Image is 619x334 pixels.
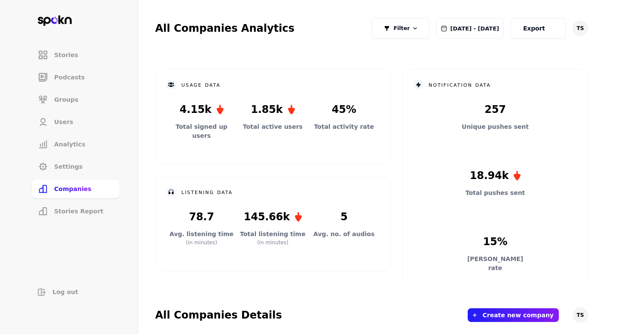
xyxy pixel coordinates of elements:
p: 5 [340,209,347,225]
p: 257 [484,102,506,117]
span: Groups [54,95,78,104]
a: Groups [31,89,120,110]
p: 15% [483,234,508,249]
span: TS [577,25,584,32]
p: [PERSON_NAME] rate [461,255,530,273]
span: TS [577,312,584,319]
p: Total signed up users [167,122,236,140]
a: Users [31,112,120,132]
span: Filter [393,24,410,33]
button: Log out [31,284,120,300]
button: Export [511,18,566,39]
p: Total active users [239,122,307,131]
span: Companies [54,185,92,193]
p: Total pushes sent [461,188,530,197]
p: 1.85k [251,102,295,117]
p: 4.15k [180,102,224,117]
h2: listening data [181,188,233,196]
span: Podcasts [54,73,85,82]
button: Create new company [482,312,554,319]
p: Total listening time [239,230,307,239]
p: 145.66k [244,209,302,225]
p: 78.7 [189,209,214,225]
a: Analytics [31,134,120,155]
h2: usage data [181,81,221,88]
a: Stories [31,45,120,65]
span: [DATE] - [DATE] [450,24,499,33]
span: Stories Report [54,207,103,216]
a: Companies [31,179,120,199]
a: Stories Report [31,201,120,222]
h2: All Companies Details [155,308,282,322]
span: Stories [54,51,78,59]
span: Analytics [54,140,85,149]
p: 45% [332,102,356,117]
span: Log out [52,288,78,296]
p: Total activity rate [309,122,378,131]
h2: notification data [429,81,491,88]
button: TS [573,307,588,323]
p: Unique pushes sent [461,122,530,131]
button: Filter [371,18,429,39]
h2: All Companies Analytics [155,21,294,35]
span: Users [54,118,73,126]
a: Podcasts [31,67,120,88]
p: (in minutes) [257,239,288,246]
p: (in minutes) [186,239,217,246]
span: Settings [54,162,83,171]
a: Settings [31,156,120,177]
p: Avg. listening time [167,230,236,239]
p: 18.94k [470,168,521,183]
button: TS [573,21,588,36]
p: Avg. no. of audios [309,230,378,239]
span: Export [523,25,545,32]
